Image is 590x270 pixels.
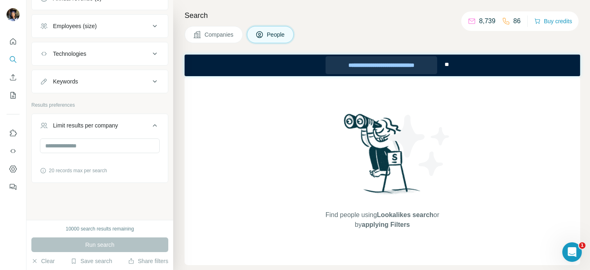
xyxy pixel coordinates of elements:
img: Avatar [7,8,20,21]
div: Technologies [53,50,86,58]
div: Employees (size) [53,22,97,30]
p: 86 [513,16,521,26]
div: Limit results per company [53,121,118,130]
button: Clear [31,257,55,265]
button: My lists [7,88,20,103]
button: Buy credits [534,15,572,27]
img: Surfe Illustration - Stars [383,109,456,182]
button: Quick start [7,34,20,49]
button: Feedback [7,180,20,194]
iframe: Intercom live chat [562,242,582,262]
button: Enrich CSV [7,70,20,85]
button: Employees (size) [32,16,168,36]
span: 1 [579,242,586,249]
button: Search [7,52,20,67]
iframe: Banner [185,55,580,76]
p: 8,739 [479,16,495,26]
span: 20 records max per search [49,167,107,174]
button: Save search [70,257,112,265]
div: Keywords [53,77,78,86]
h4: Search [185,10,580,21]
span: Companies [205,31,234,39]
span: Lookalikes search [377,211,434,218]
button: Use Surfe on LinkedIn [7,126,20,140]
button: Keywords [32,72,168,91]
span: Find people using or by [317,210,447,230]
button: Share filters [128,257,168,265]
img: Surfe Illustration - Woman searching with binoculars [340,112,425,202]
span: People [267,31,286,39]
button: Limit results per company [32,116,168,138]
button: Use Surfe API [7,144,20,158]
p: Results preferences [31,101,168,109]
span: applying Filters [362,221,410,228]
div: 10000 search results remaining [66,225,134,233]
button: Technologies [32,44,168,64]
button: Dashboard [7,162,20,176]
